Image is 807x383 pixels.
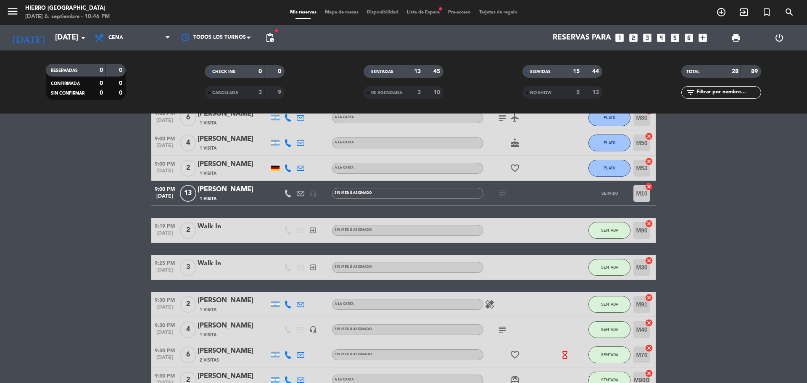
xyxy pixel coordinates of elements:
strong: 89 [751,69,760,74]
span: [DATE] [151,230,178,240]
strong: 9 [278,90,283,95]
i: airplanemode_active [510,113,520,123]
strong: 0 [119,80,124,86]
i: exit_to_app [309,264,317,271]
span: SENTADA [601,352,618,357]
span: 13 [180,185,196,202]
i: cancel [645,182,653,191]
div: [PERSON_NAME] [198,134,269,145]
i: cancel [645,319,653,327]
i: add_circle_outline [716,7,726,17]
i: cancel [645,293,653,302]
span: fiber_manual_record [274,28,279,33]
div: LOG OUT [757,25,801,50]
span: Sin menú asignado [335,265,372,269]
i: cake [510,138,520,148]
span: 2 [180,222,196,239]
span: 4 [180,135,196,151]
i: headset_mic [309,190,317,197]
i: subject [497,188,507,198]
i: favorite_border [510,163,520,173]
i: looks_3 [642,32,653,43]
span: pending_actions [265,33,275,43]
span: 4 [180,321,196,338]
span: RESERVADAS [51,69,78,73]
div: [DATE] 6. septiembre - 10:46 PM [25,13,110,21]
strong: 0 [119,67,124,73]
i: looks_two [628,32,639,43]
span: 9:00 PM [151,133,178,143]
strong: 0 [278,69,283,74]
i: subject [497,113,507,123]
strong: 28 [732,69,738,74]
i: looks_4 [656,32,667,43]
span: 9:30 PM [151,345,178,355]
i: add_box [697,32,708,43]
i: cancel [645,219,653,228]
i: search [784,7,794,17]
strong: 44 [592,69,601,74]
i: favorite_border [510,350,520,360]
strong: 0 [119,90,124,96]
span: Sin menú asignado [335,228,372,232]
span: Pre-acceso [444,10,475,15]
span: 9:00 PM [151,184,178,193]
i: cancel [645,157,653,166]
span: RE AGENDADA [371,91,402,95]
strong: 10 [433,90,442,95]
span: print [731,33,741,43]
i: arrow_drop_down [78,33,88,43]
span: Sin menú asignado [335,191,372,195]
i: cancel [645,344,653,352]
span: PLATO [604,166,615,170]
span: CANCELADA [212,91,238,95]
span: A la carta [335,166,354,169]
span: CHECK INS [212,70,235,74]
span: SENTADA [601,327,618,332]
span: 1 Visita [200,120,216,127]
span: SERVIDO [601,191,618,195]
span: A la carta [335,302,354,306]
i: healing [485,299,495,309]
span: 9:30 PM [151,295,178,304]
strong: 0 [100,90,103,96]
button: PLATO [588,160,630,177]
span: 3 [180,259,196,276]
strong: 13 [414,69,421,74]
span: 1 Visita [200,170,216,177]
span: Sin menú asignado [335,328,372,331]
i: power_settings_new [774,33,784,43]
span: SENTADAS [371,70,393,74]
span: CONFIRMADA [51,82,80,86]
strong: 0 [100,67,103,73]
span: TOTAL [686,70,699,74]
strong: 13 [592,90,601,95]
span: Sin menú asignado [335,353,372,356]
button: SENTADA [588,222,630,239]
button: SENTADA [588,259,630,276]
span: [DATE] [151,118,178,127]
strong: 5 [576,90,580,95]
div: Hierro [GEOGRAPHIC_DATA] [25,4,110,13]
span: [DATE] [151,168,178,178]
span: 6 [180,346,196,363]
div: [PERSON_NAME] [198,159,269,170]
i: exit_to_app [739,7,749,17]
span: SENTADA [601,228,618,232]
div: [PERSON_NAME] [198,371,269,382]
div: Walk In [198,221,269,232]
span: Disponibilidad [363,10,403,15]
div: [PERSON_NAME] [198,108,269,119]
div: [PERSON_NAME] [198,320,269,331]
span: SENTADA [601,378,618,382]
i: hourglass_empty [560,350,570,359]
span: SENTADA [601,265,618,269]
span: 1 Visita [200,145,216,152]
span: 9:00 PM [151,158,178,168]
span: 1 Visita [200,306,216,313]
span: 2 [180,160,196,177]
button: PLATO [588,109,630,126]
i: looks_one [614,32,625,43]
button: SENTADA [588,321,630,338]
span: 6 [180,109,196,126]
